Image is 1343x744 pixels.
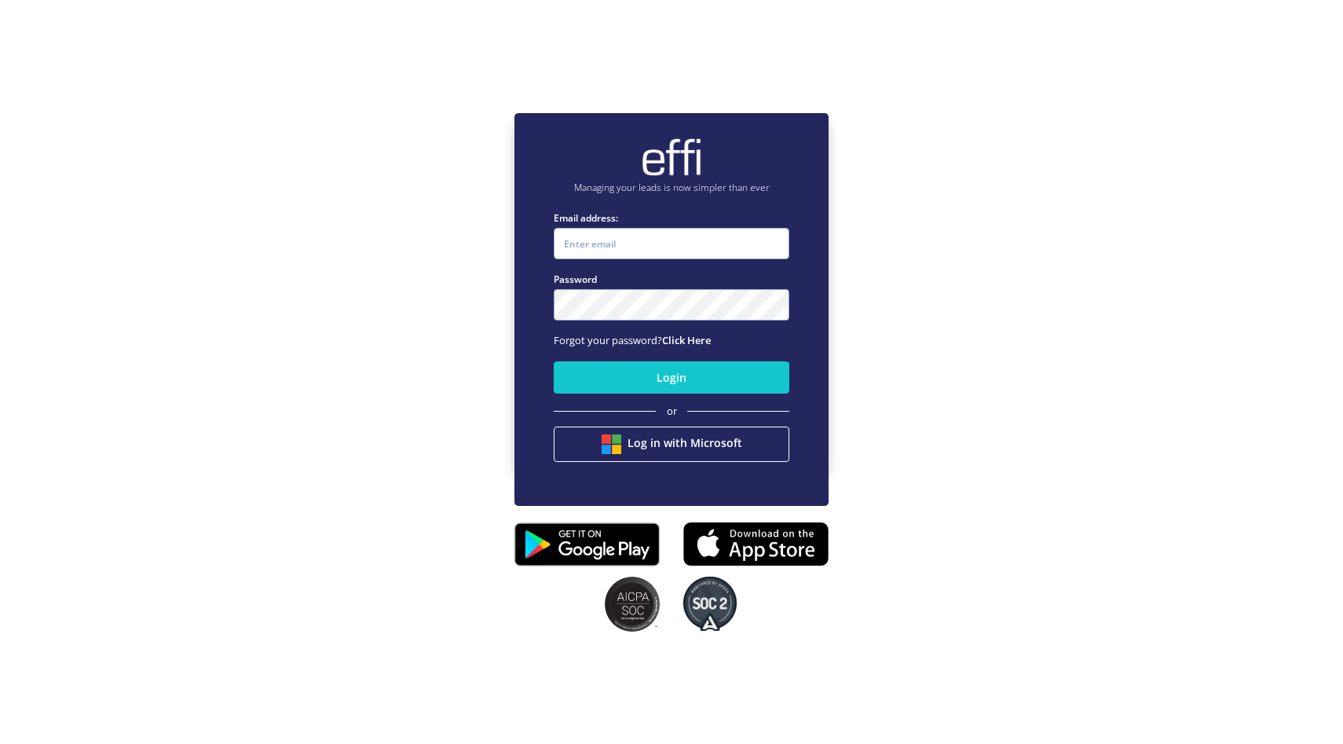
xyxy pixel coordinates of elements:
span: or [667,404,677,420]
img: brand-logo.ec75409.png [640,137,703,177]
img: playstore.0fabf2e.png [514,512,660,577]
img: appstore.8725fd3.png [683,517,829,570]
span: Forgot your password? [554,333,711,347]
img: btn google [602,434,621,454]
p: Managing your leads is now simpler than ever [554,181,789,195]
label: Password [554,272,789,287]
label: Email address: [554,211,789,225]
img: SOC2 badges [605,577,660,632]
img: SOC2 badges [683,577,737,632]
button: Login [554,361,789,394]
input: Enter email [554,228,789,259]
button: Log in with Microsoft [554,427,789,462]
a: Click Here [662,333,711,347]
